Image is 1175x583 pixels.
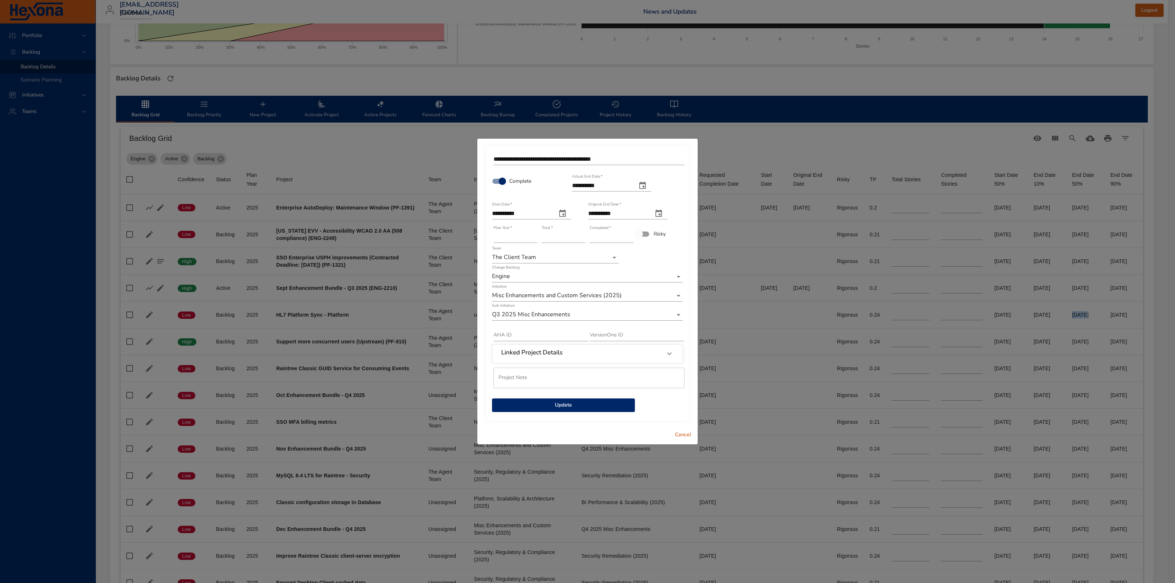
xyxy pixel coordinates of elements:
[590,226,611,230] label: Completed
[492,265,520,269] label: Change Backlog
[493,226,512,230] label: Plan Year
[654,230,666,238] span: Risky
[498,401,629,410] span: Update
[492,271,683,283] div: Engine
[634,177,651,194] button: actual end date
[492,309,683,321] div: Q3 2025 Misc Enhancements
[650,205,668,222] button: original end date
[492,290,683,302] div: Misc Enhancements and Custom Services (2025)
[492,284,506,288] label: Initiative
[554,205,571,222] button: start date
[671,428,695,442] button: Cancel
[501,349,563,356] h6: Linked Project Details
[492,303,514,307] label: Sub Initiative
[588,202,621,206] label: Original End Date
[572,174,603,178] label: Actual End Date
[542,226,553,230] label: Total
[492,246,501,250] label: Team
[492,398,635,412] button: Update
[492,202,512,206] label: Start Date
[492,252,619,263] div: The Client Team
[492,345,683,363] div: Linked Project Details
[509,177,531,185] span: Complete
[674,430,692,440] span: Cancel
